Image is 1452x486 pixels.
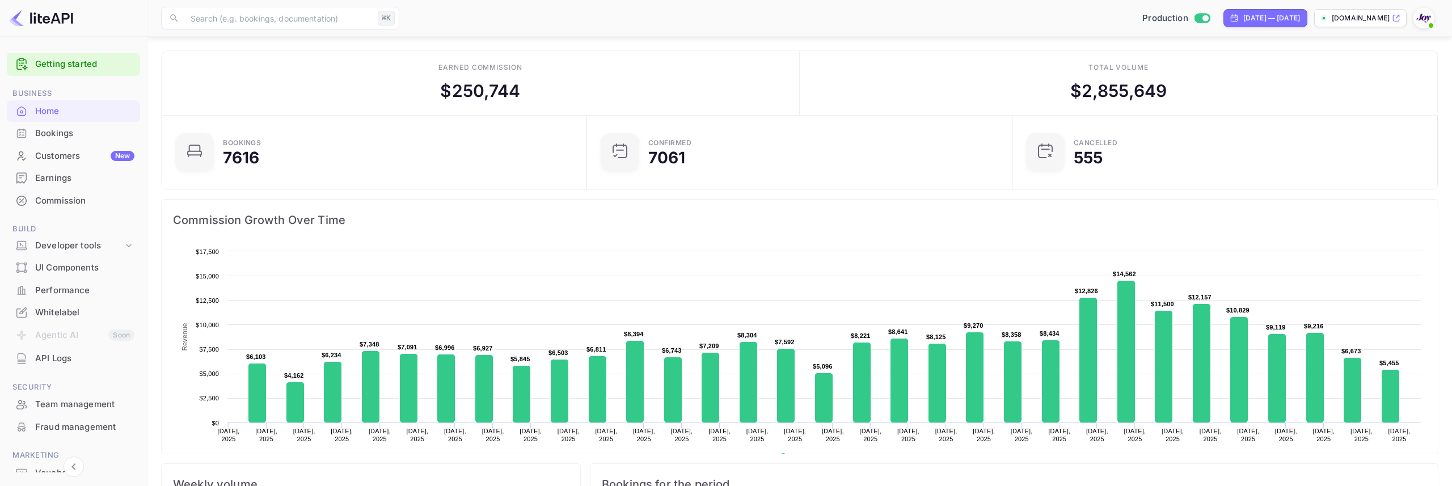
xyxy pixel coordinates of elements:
[7,223,140,235] span: Build
[1237,428,1259,442] text: [DATE], 2025
[7,167,140,189] div: Earnings
[35,239,123,252] div: Developer tools
[822,428,844,442] text: [DATE], 2025
[851,332,871,339] text: $8,221
[624,331,644,337] text: $8,394
[1151,301,1174,307] text: $11,500
[1188,294,1212,301] text: $12,157
[586,346,606,353] text: $6,811
[1388,428,1411,442] text: [DATE], 2025
[35,467,134,480] div: Vouchers
[7,100,140,122] div: Home
[35,150,134,163] div: Customers
[1415,9,1433,27] img: With Joy
[973,428,995,442] text: [DATE], 2025
[7,416,140,438] div: Fraud management
[181,323,189,350] text: Revenue
[35,105,134,118] div: Home
[1113,271,1136,277] text: $14,562
[7,280,140,302] div: Performance
[784,428,806,442] text: [DATE], 2025
[648,150,686,166] div: 7061
[7,190,140,212] div: Commission
[7,145,140,166] a: CustomersNew
[196,322,219,328] text: $10,000
[223,150,260,166] div: 7616
[406,428,428,442] text: [DATE], 2025
[548,349,568,356] text: $6,503
[746,428,769,442] text: [DATE], 2025
[35,284,134,297] div: Performance
[1162,428,1184,442] text: [DATE], 2025
[7,348,140,370] div: API Logs
[7,302,140,323] a: Whitelabel
[775,339,795,345] text: $7,592
[7,257,140,278] a: UI Components
[7,122,140,145] div: Bookings
[223,140,261,146] div: Bookings
[888,328,908,335] text: $8,641
[438,62,522,73] div: Earned commission
[897,428,919,442] text: [DATE], 2025
[199,346,219,353] text: $7,500
[595,428,617,442] text: [DATE], 2025
[1086,428,1108,442] text: [DATE], 2025
[1312,428,1335,442] text: [DATE], 2025
[440,78,520,104] div: $ 250,744
[7,122,140,143] a: Bookings
[293,428,315,442] text: [DATE], 2025
[246,353,266,360] text: $6,103
[369,428,391,442] text: [DATE], 2025
[35,172,134,185] div: Earnings
[196,248,219,255] text: $17,500
[435,344,455,351] text: $6,996
[926,333,946,340] text: $8,125
[7,394,140,416] div: Team management
[7,87,140,100] span: Business
[648,140,692,146] div: Confirmed
[671,428,693,442] text: [DATE], 2025
[7,462,140,483] a: Vouchers
[1243,13,1300,23] div: [DATE] — [DATE]
[35,195,134,208] div: Commission
[7,167,140,188] a: Earnings
[199,395,219,402] text: $2,500
[1304,323,1324,329] text: $9,216
[510,356,530,362] text: $5,845
[7,257,140,279] div: UI Components
[378,11,395,26] div: ⌘K
[7,236,140,256] div: Developer tools
[633,428,655,442] text: [DATE], 2025
[7,302,140,324] div: Whitelabel
[7,416,140,437] a: Fraud management
[1040,330,1060,337] text: $8,434
[1124,428,1146,442] text: [DATE], 2025
[520,428,542,442] text: [DATE], 2025
[708,428,731,442] text: [DATE], 2025
[199,370,219,377] text: $5,000
[1266,324,1286,331] text: $9,119
[859,428,881,442] text: [DATE], 2025
[398,344,417,350] text: $7,091
[9,9,73,27] img: LiteAPI logo
[473,345,493,352] text: $6,927
[7,449,140,462] span: Marketing
[1070,78,1167,104] div: $ 2,855,649
[35,127,134,140] div: Bookings
[218,428,240,442] text: [DATE], 2025
[1074,140,1118,146] div: CANCELLED
[1002,331,1022,338] text: $8,358
[360,341,379,348] text: $7,348
[699,343,719,349] text: $7,209
[1332,13,1390,23] p: [DOMAIN_NAME]
[35,352,134,365] div: API Logs
[662,347,682,354] text: $6,743
[7,394,140,415] a: Team management
[1275,428,1297,442] text: [DATE], 2025
[935,428,957,442] text: [DATE], 2025
[184,7,373,29] input: Search (e.g. bookings, documentation)
[255,428,277,442] text: [DATE], 2025
[35,306,134,319] div: Whitelabel
[35,421,134,434] div: Fraud management
[196,297,219,304] text: $12,500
